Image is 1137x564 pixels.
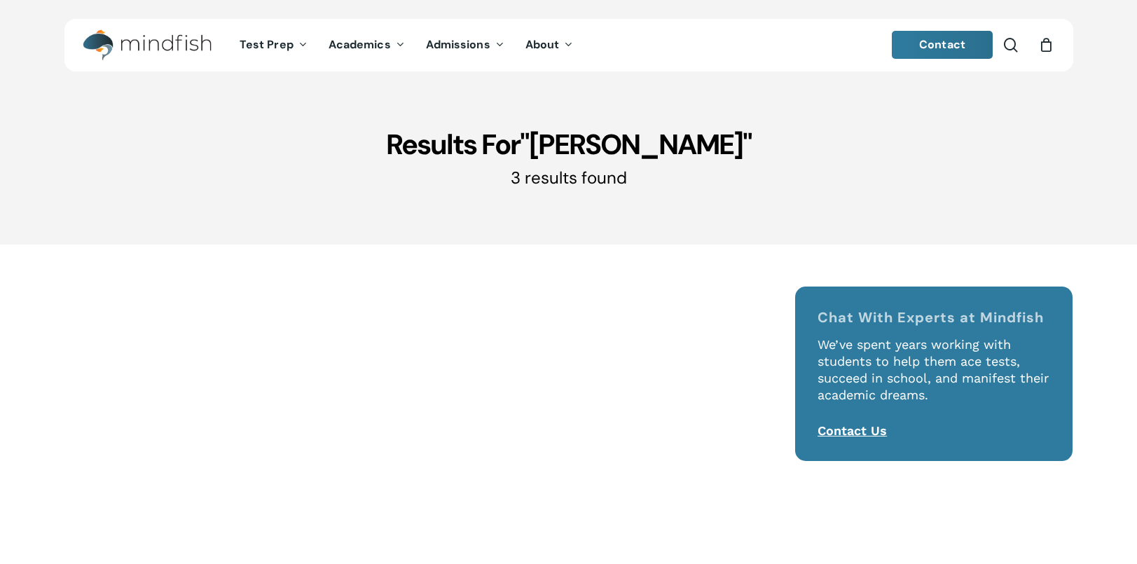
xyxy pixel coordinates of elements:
[1039,37,1054,53] a: Cart
[818,336,1051,422] p: We’ve spent years working with students to help them ace tests, succeed in school, and manifest t...
[818,309,1051,326] h4: Chat With Experts at Mindfish
[64,127,1073,162] h1: Results For
[415,39,515,51] a: Admissions
[426,37,490,52] span: Admissions
[919,37,965,52] span: Contact
[525,37,560,52] span: About
[329,37,391,52] span: Academics
[229,39,318,51] a: Test Prep
[64,19,1073,71] header: Main Menu
[520,126,752,163] span: "[PERSON_NAME]"
[511,167,627,188] span: 3 results found
[818,423,887,438] a: Contact Us
[515,39,584,51] a: About
[229,19,584,71] nav: Main Menu
[318,39,415,51] a: Academics
[240,37,294,52] span: Test Prep
[892,31,993,59] a: Contact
